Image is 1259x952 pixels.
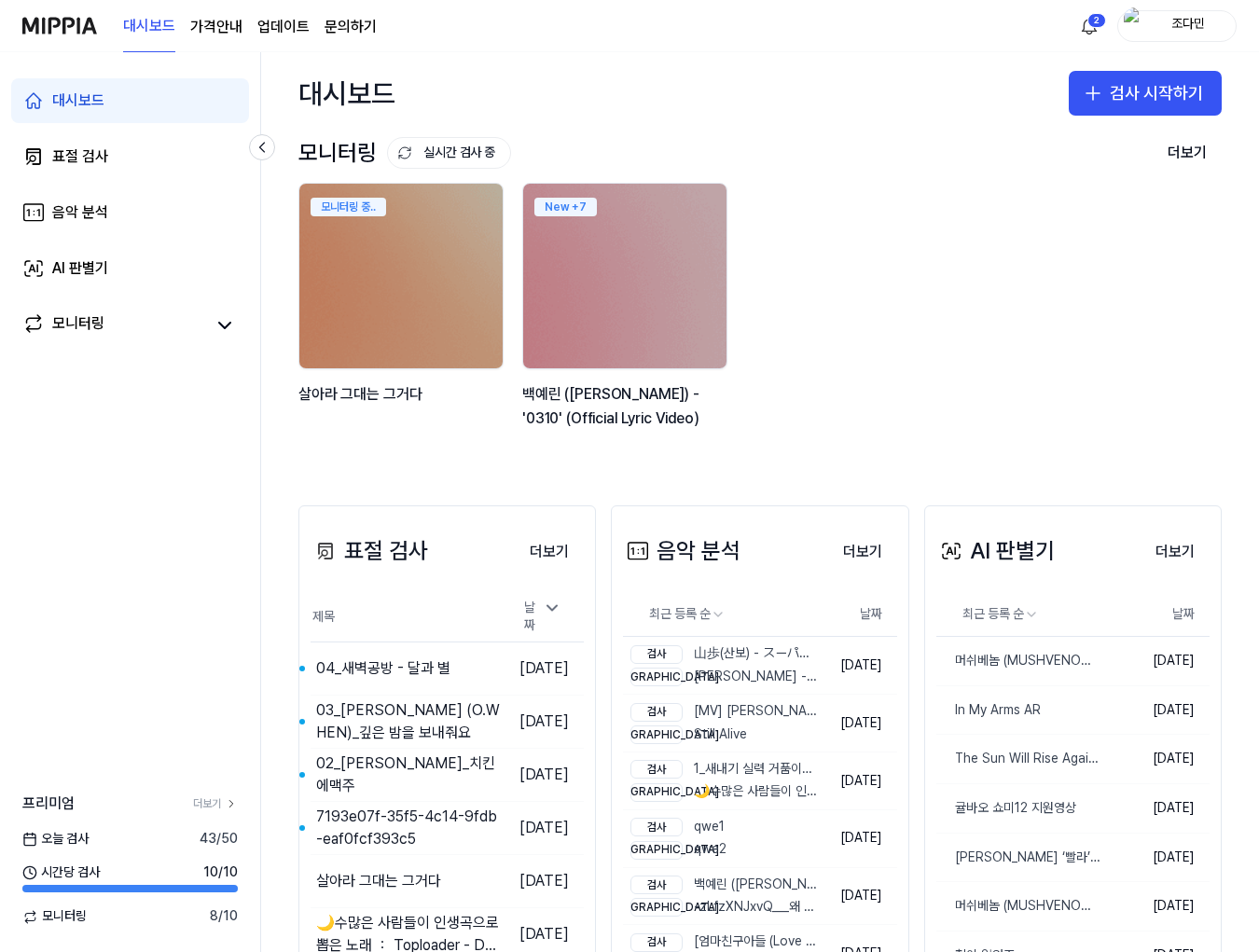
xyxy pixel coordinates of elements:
td: [DATE] [825,695,897,752]
div: AI 판별기 [52,257,108,280]
a: 더보기 [515,531,584,571]
div: 03_[PERSON_NAME] (O.WHEN)_깊은 밤을 보내줘요 [316,699,502,744]
a: New +7backgroundIamge백예린 ([PERSON_NAME]) - '0310' (Official Lyric Video) [522,183,731,449]
td: [DATE] [825,637,897,695]
button: 가격안내 [190,16,242,38]
td: [DATE] [825,809,897,867]
a: 더보기 [828,531,897,571]
div: 살아라 그대는 그거다 [316,870,441,892]
a: 업데이트 [257,16,310,38]
div: [MV] [PERSON_NAME] - 결혼 행진곡 ｜ [DF FILM] [PERSON_NAME]([PERSON_NAME]) [630,702,821,721]
div: 음악 분석 [623,533,740,569]
div: New + 7 [534,198,597,216]
button: profile조다민 [1117,10,1237,42]
div: 모니터링 [52,312,104,338]
a: 검사백예린 ([PERSON_NAME]) - '0310' (Official Lyric Video)[DEMOGRAPHIC_DATA]-zLfzXNJxvQ___왜 그렇게 축 처져있는... [623,868,824,925]
div: 04_새벽공방 - 달과 별 [316,657,450,680]
span: 43 / 50 [200,830,238,849]
div: [DEMOGRAPHIC_DATA] [630,841,683,860]
div: qwe2 [630,840,726,859]
div: 표절 검사 [311,533,428,569]
button: 더보기 [828,533,897,571]
a: The Sun Will Rise Again ext v2 [936,735,1101,783]
div: [엄마친구아들 (Love Next Door) OST Part 2] [PERSON_NAME] (HA SUNG WOON) - What are we MV [630,932,821,951]
div: 조다민 [1152,15,1224,35]
td: [DATE] [502,642,584,695]
th: 날짜 [825,592,897,637]
div: 검사 [630,760,683,779]
div: 대시보드 [52,90,104,112]
td: [DATE] [825,867,897,925]
div: [DEMOGRAPHIC_DATA] [630,725,683,744]
div: 02_[PERSON_NAME]_치킨에맥주 [316,752,502,797]
button: 더보기 [515,533,584,571]
div: 표절 검사 [52,145,108,168]
div: Still Alive [630,725,821,744]
a: 검사[MV] [PERSON_NAME] - 결혼 행진곡 ｜ [DF FILM] [PERSON_NAME]([PERSON_NAME])[DEMOGRAPHIC_DATA]Still Alive [623,695,824,752]
img: 알림 [1078,15,1100,37]
a: 대시보드 [11,78,249,123]
a: 모니터링 중..backgroundIamge살아라 그대는 그거다 [298,183,507,449]
span: 8 / 10 [210,907,238,926]
a: 머쉬베놈 (MUSHVENOM) - 돌림판 (feat. 신빠람 이박사) Official MV [936,882,1101,931]
a: AI 판별기 [11,246,249,291]
a: 문의하기 [325,16,377,38]
div: [PERSON_NAME] - [PERSON_NAME]이 불어오는 곳 [가사⧸Lyrics] [630,668,821,686]
span: 10 / 10 [203,863,238,882]
a: 더보기 [1141,531,1210,571]
div: 머쉬베놈 (MUSHVENOM) - 돌림판 (feat. 신빠람 이박사) Official MV [936,897,1101,916]
div: 귤바오 쇼미12 지원영상 [936,799,1076,818]
div: 山歩(산보) - スーパー登山部(슈퍼등산부) [630,644,821,663]
div: 모니터링 [298,135,511,171]
div: 2 [1087,13,1106,28]
td: [DATE] [502,801,584,854]
a: 더보기 [193,796,238,812]
td: [DATE] [1101,735,1210,784]
td: [DATE] [825,752,897,809]
div: 백예린 ([PERSON_NAME]) - '0310' (Official Lyric Video) [630,876,821,894]
a: 음악 분석 [11,190,249,235]
td: [DATE] [1101,685,1210,735]
button: 실시간 검사 중 [387,137,511,169]
span: 모니터링 [22,907,87,926]
div: 백예린 ([PERSON_NAME]) - '0310' (Official Lyric Video) [522,382,731,430]
div: 음악 분석 [52,201,108,224]
a: 검사1_새내기 실력 거품이라며 언빌리버블_용아연,제니퍼[DEMOGRAPHIC_DATA]🌙수많은 사람들이 인생곡으로 뽑은 노래 ： Toploader - Dancing in the [623,752,824,809]
a: 대시보드 [123,1,175,52]
th: 날짜 [1101,592,1210,637]
div: 1_새내기 실력 거품이라며 언빌리버블_용아연,제니퍼 [630,760,821,779]
div: The Sun Will Rise Again ext v2 [936,750,1101,768]
a: 더보기 [1153,134,1222,172]
div: 검사 [630,645,683,664]
img: backgroundIamge [299,184,503,368]
th: 제목 [311,592,502,642]
div: 🌙수많은 사람들이 인생곡으로 뽑은 노래 ： Toploader - Dancing in the [630,782,821,801]
a: In My Arms AR [936,686,1101,735]
td: [DATE] [1101,882,1210,931]
div: [DEMOGRAPHIC_DATA] [630,898,683,917]
td: [DATE] [1101,833,1210,882]
td: [DATE] [502,854,584,907]
div: 날짜 [517,593,569,641]
div: [DEMOGRAPHIC_DATA] [630,668,683,686]
img: profile [1124,7,1146,45]
img: backgroundIamge [523,184,726,368]
button: 검사 시작하기 [1069,71,1222,116]
a: 모니터링 [22,312,204,338]
div: 검사 [630,703,683,722]
span: 오늘 검사 [22,830,89,849]
div: AI 판별기 [936,533,1055,569]
div: [DEMOGRAPHIC_DATA] [630,783,683,802]
span: 시간당 검사 [22,863,100,882]
div: 살아라 그대는 그거다 [298,382,507,430]
div: 검사 [630,876,683,894]
div: [PERSON_NAME] ‘빨라’ 매드무비 (상) [936,849,1101,867]
a: 검사山歩(산보) - スーパー登山部(슈퍼등산부)[DEMOGRAPHIC_DATA][PERSON_NAME] - [PERSON_NAME]이 불어오는 곳 [가사⧸Lyrics] [623,637,824,694]
a: 표절 검사 [11,134,249,179]
div: 7193e07f-35f5-4c14-9fdb-eaf0fcf393c5 [316,806,502,850]
div: 대시보드 [298,71,395,116]
a: 머쉬베놈 (MUSHVENOM) - 돌림판 (feat. 신빠람 이박사) Official MV [936,637,1101,685]
div: qwe1 [630,818,726,836]
div: -zLfzXNJxvQ___왜 그렇게 축 처져있는건데？🔴 Black Gryph0n & Baasik - DAISIES 가사해석⧸팝송추천 [630,898,821,917]
td: [DATE] [1101,637,1210,686]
